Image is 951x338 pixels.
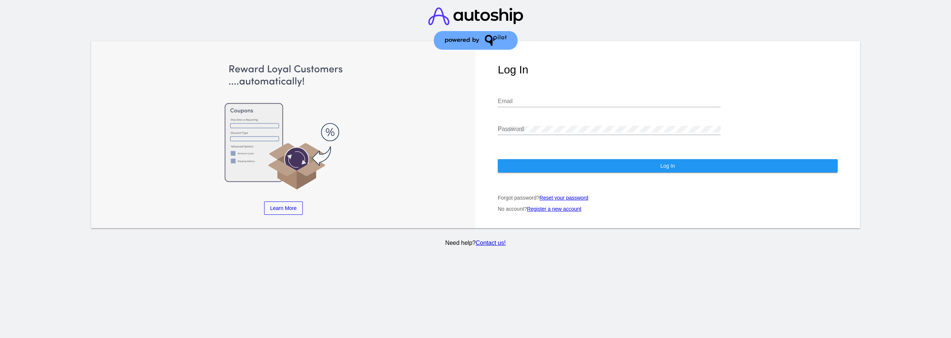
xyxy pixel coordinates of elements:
[498,159,838,173] button: Log In
[498,63,838,76] h1: Log In
[498,195,838,201] p: Forgot password?
[114,63,454,190] img: Apply Coupons Automatically to Scheduled Orders with QPilot
[264,201,303,215] a: Learn More
[660,163,675,169] span: Log In
[270,205,297,211] span: Learn More
[539,195,588,201] a: Reset your password
[498,206,838,212] p: No account?
[498,98,721,105] input: Email
[90,240,861,246] p: Need help?
[475,240,506,246] a: Contact us!
[527,206,581,212] a: Register a new account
